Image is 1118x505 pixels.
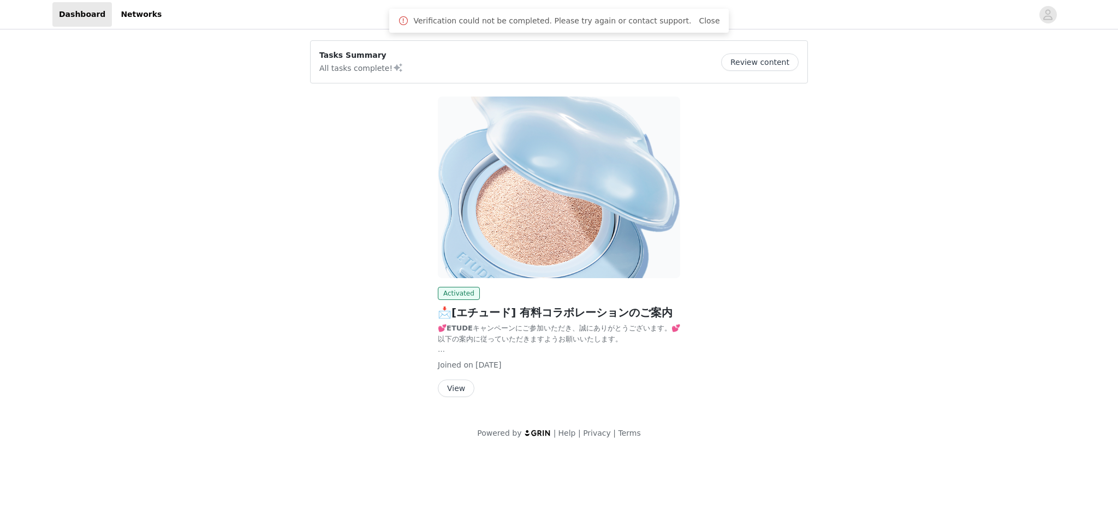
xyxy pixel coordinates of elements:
span: Powered by [477,429,521,437]
span: Joined on [438,360,473,369]
p: All tasks complete! [319,61,403,74]
span: Activated [438,287,480,300]
a: Help [558,429,576,437]
a: Dashboard [52,2,112,27]
span: | [578,429,581,437]
a: Terms [618,429,640,437]
p: Tasks Summary [319,50,403,61]
a: Networks [114,2,168,27]
img: logo [524,429,551,436]
a: Close [699,16,719,25]
img: AMOREPACIFIC [438,97,680,278]
a: View [438,384,474,393]
span: Verification could not be completed. Please try again or contact support. [413,15,691,27]
span: | [554,429,556,437]
span: [DATE] [475,360,501,369]
div: avatar [1043,6,1053,23]
span: | [613,429,616,437]
a: Privacy [583,429,611,437]
button: View [438,380,474,397]
h2: 📩[エチュード] 有料コラボレーションのご案内 [438,304,680,321]
strong: ETUDE [447,324,473,332]
button: Review content [721,53,799,71]
p: 💕 キャンペーンにご参加いただき、誠にありがとうございます。💕 以下の案内に従っていただきますようお願いいたします。 [438,323,680,344]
